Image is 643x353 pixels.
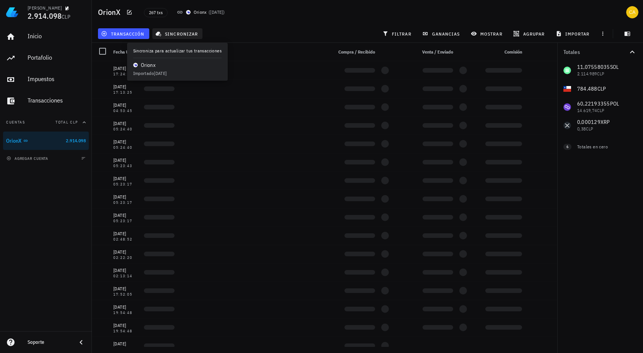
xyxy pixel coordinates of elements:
div: [DATE] [113,267,138,274]
button: importar [552,28,594,39]
span: Fecha UTC [113,49,134,55]
div: Loading... [344,215,375,220]
div: [DATE] [113,303,138,311]
button: transacción [98,28,149,39]
div: Loading... [459,67,467,74]
div: Loading... [344,307,375,311]
div: Loading... [485,252,522,256]
div: Loading... [485,307,522,311]
span: agregar cuenta [8,156,48,161]
div: avatar [626,6,638,18]
div: 19:54:48 [113,329,138,333]
div: Loading... [381,140,389,148]
a: OrionX 2.914.098 [3,132,89,150]
div: Loading... [423,233,453,238]
div: 05:23:17 [113,219,138,223]
button: agregar cuenta [5,155,52,162]
div: 17:24:57 [113,72,138,76]
div: 05:24:40 [113,127,138,131]
div: Venta / Enviado [407,43,456,61]
div: Loading... [381,158,389,166]
div: Loading... [381,268,389,276]
div: 17:13:25 [113,91,138,94]
div: Loading... [485,178,522,183]
div: Impuestos [28,75,86,83]
div: Loading... [485,142,522,146]
div: Loading... [459,158,467,166]
div: Portafolio [28,54,86,61]
div: Loading... [144,288,175,293]
div: Loading... [423,123,453,128]
div: Loading... [144,86,175,91]
div: Loading... [459,122,467,129]
div: Totales [563,49,628,55]
div: Loading... [423,325,453,330]
div: Loading... [485,197,522,201]
div: Loading... [485,325,522,330]
div: Loading... [459,287,467,294]
div: [DATE] [113,120,138,127]
span: importar [557,31,590,37]
span: Comisión [504,49,522,55]
div: Loading... [423,160,453,164]
div: Loading... [144,325,175,330]
div: Loading... [344,160,375,164]
div: Loading... [459,213,467,221]
span: 6 [566,144,568,150]
div: Loading... [381,103,389,111]
div: Loading... [381,232,389,239]
div: Loading... [344,105,375,109]
div: Loading... [459,232,467,239]
div: [PERSON_NAME] [28,5,62,11]
span: Venta / Enviado [422,49,453,55]
div: Loading... [459,103,467,111]
div: Inicio [28,33,86,40]
div: Loading... [423,307,453,311]
div: Loading... [344,68,375,73]
div: Loading... [423,215,453,220]
div: Loading... [144,160,175,164]
div: OrionX [6,138,22,144]
div: 19:54:48 [113,311,138,315]
div: Loading... [344,197,375,201]
div: Totales en cero [577,143,622,150]
div: Loading... [485,270,522,275]
div: Loading... [144,68,175,73]
span: sincronizar [157,31,198,37]
div: Loading... [423,252,453,256]
button: Totales [557,43,643,61]
div: Loading... [485,288,522,293]
div: [DATE] [113,248,138,256]
div: Loading... [459,140,467,148]
div: Loading... [485,86,522,91]
div: Loading... [459,250,467,258]
span: 2.914.098 [66,138,86,143]
div: Loading... [459,177,467,184]
div: 17:52:05 [113,293,138,296]
div: Loading... [485,233,522,238]
button: CuentasTotal CLP [3,113,89,132]
button: agrupar [510,28,549,39]
div: Loading... [344,343,375,348]
div: Fecha UTC [110,43,141,61]
span: mostrar [472,31,503,37]
div: Loading... [144,123,175,128]
div: Loading... [459,305,467,313]
div: [DATE] [113,230,138,238]
div: 05:24:40 [113,146,138,150]
span: Compra / Recibido [338,49,375,55]
div: [DATE] [113,193,138,201]
div: Loading... [485,105,522,109]
div: Orionx [194,8,207,16]
div: Loading... [144,270,175,275]
div: Loading... [144,215,175,220]
div: Compra / Recibido [329,43,378,61]
span: transacción [103,31,144,37]
a: Inicio [3,28,89,46]
div: Loading... [381,305,389,313]
div: [DATE] [113,211,138,219]
div: 02:22:20 [113,256,138,260]
div: [DATE] [113,322,138,329]
div: Loading... [144,178,175,183]
div: [DATE] [113,175,138,182]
